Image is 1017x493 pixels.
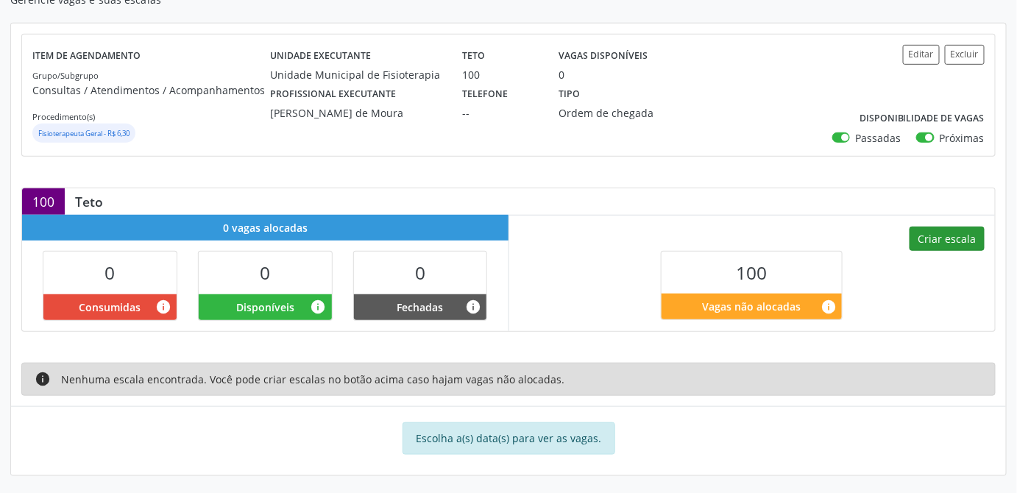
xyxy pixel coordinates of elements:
[271,105,442,121] div: [PERSON_NAME] de Moura
[22,188,65,215] div: 100
[35,371,52,387] i: info
[737,260,768,285] span: 100
[271,67,442,82] div: Unidade Municipal de Fisioterapia
[32,70,99,81] small: Grupo/Subgrupo
[21,363,996,396] div: Nenhuma escala encontrada. Você pode criar escalas no botão acima caso hajam vagas não alocadas.
[236,299,294,315] span: Disponíveis
[32,111,95,122] small: Procedimento(s)
[703,299,801,314] span: Vagas não alocadas
[403,422,615,455] div: Escolha a(s) data(s) para ver as vagas.
[260,260,270,285] span: 0
[32,82,271,98] p: Consultas / Atendimentos / Acompanhamentos
[397,299,444,315] span: Fechadas
[271,82,397,105] label: Profissional executante
[104,260,115,285] span: 0
[940,130,985,146] label: Próximas
[855,130,901,146] label: Passadas
[462,105,537,121] div: --
[311,299,327,315] i: Vagas alocadas e sem marcações associadas
[903,45,940,65] button: Editar
[945,45,985,65] button: Excluir
[65,194,113,210] div: Teto
[155,299,171,315] i: Vagas alocadas que possuem marcações associadas
[559,105,682,121] div: Ordem de chegada
[32,45,141,68] label: Item de agendamento
[462,67,537,82] div: 100
[271,45,372,68] label: Unidade executante
[415,260,425,285] span: 0
[462,82,508,105] label: Telefone
[38,129,130,138] small: Fisioterapeuta Geral - R$ 6,30
[860,107,985,130] label: Disponibilidade de vagas
[559,45,648,68] label: Vagas disponíveis
[559,82,580,105] label: Tipo
[821,299,837,315] i: Quantidade de vagas restantes do teto de vagas
[462,45,485,68] label: Teto
[559,67,564,82] div: 0
[22,215,508,241] div: 0 vagas alocadas
[79,299,141,315] span: Consumidas
[465,299,481,315] i: Vagas alocadas e sem marcações associadas que tiveram sua disponibilidade fechada
[910,227,985,252] button: Criar escala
